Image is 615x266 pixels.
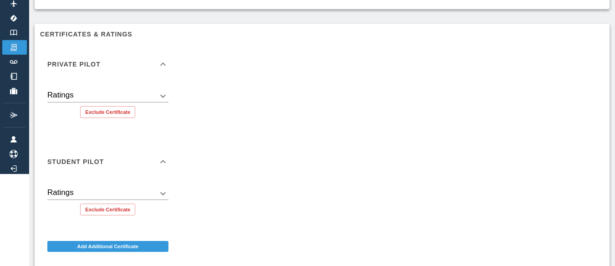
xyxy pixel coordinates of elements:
[80,204,135,215] button: Exclude Certificate
[40,176,176,223] div: Student Pilot
[40,29,604,39] h6: Certificates & Ratings
[47,159,104,165] h6: Student Pilot
[47,61,101,67] h6: Private Pilot
[40,147,176,176] div: Student Pilot
[47,241,168,252] button: Add Additional Certificate
[40,50,176,79] div: Private Pilot
[40,79,176,125] div: Private Pilot
[80,106,135,118] button: Exclude Certificate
